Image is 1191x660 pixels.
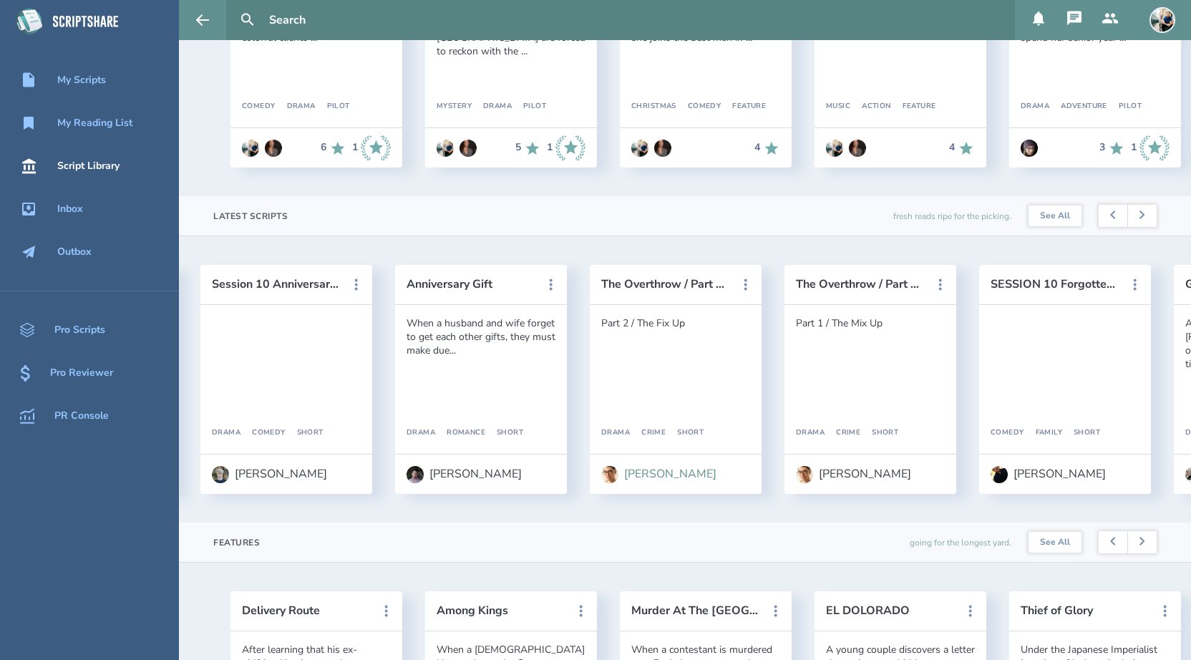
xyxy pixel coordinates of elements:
[212,459,327,490] a: [PERSON_NAME]
[601,316,750,330] div: Part 2 / The Fix Up
[860,429,898,437] div: Short
[796,278,925,291] button: The Overthrow / Part 1 / The Mix Up
[1013,467,1106,480] div: [PERSON_NAME]
[1099,135,1125,161] div: 3 Recommends
[435,429,485,437] div: Romance
[666,429,704,437] div: Short
[547,142,553,153] div: 1
[754,140,780,157] div: 4 Recommends
[949,142,955,153] div: 4
[512,102,546,111] div: Pilot
[321,135,346,161] div: 6 Recommends
[1149,7,1175,33] img: user_1673573717-crop.jpg
[1062,429,1100,437] div: Short
[472,102,512,111] div: Drama
[352,142,358,153] div: 1
[1021,102,1049,111] div: Drama
[485,429,523,437] div: Short
[910,523,1011,562] div: going for the longest yard.
[796,429,825,437] div: Drama
[721,102,766,111] div: Feature
[57,117,132,129] div: My Reading List
[624,467,716,480] div: [PERSON_NAME]
[1029,532,1081,553] a: See All
[242,102,276,111] div: Comedy
[437,102,472,111] div: Mystery
[1024,429,1063,437] div: Family
[796,459,911,490] a: [PERSON_NAME]
[429,467,522,480] div: [PERSON_NAME]
[630,429,666,437] div: Crime
[826,102,850,111] div: Music
[407,459,522,490] a: [PERSON_NAME]
[242,604,371,617] button: Delivery Route
[631,604,760,617] button: Murder At The [GEOGRAPHIC_DATA]
[212,429,240,437] div: Drama
[57,160,120,172] div: Script Library
[601,278,730,291] button: The Overthrow / Part 2 / The Fix Up
[1049,102,1107,111] div: Adventure
[286,429,324,437] div: Short
[437,604,565,617] button: Among Kings
[826,604,955,617] button: EL DOLORADO
[240,429,286,437] div: Comedy
[601,466,618,483] img: user_1750497667-crop.jpg
[242,140,259,157] img: user_1673573717-crop.jpg
[819,467,911,480] div: [PERSON_NAME]
[57,203,83,215] div: Inbox
[57,74,106,86] div: My Scripts
[276,102,316,111] div: Drama
[1021,140,1038,157] img: user_1597253789-crop.jpg
[265,140,282,157] img: user_1604966854-crop.jpg
[57,246,92,258] div: Outbox
[891,102,936,111] div: Feature
[949,140,975,157] div: 4 Recommends
[547,135,585,161] div: 1 Industry Recommends
[825,429,860,437] div: Crime
[1099,142,1105,153] div: 3
[407,316,555,357] div: When a husband and wife forget to get each other gifts, they must make due...
[893,196,1011,236] div: fresh reads ripe for the picking.
[1131,135,1170,161] div: 1 Industry Recommends
[407,429,435,437] div: Drama
[991,466,1008,483] img: user_1750930607-crop.jpg
[676,102,721,111] div: Comedy
[1029,205,1081,227] a: See All
[991,459,1106,490] a: [PERSON_NAME]
[601,459,716,490] a: [PERSON_NAME]
[407,466,424,483] img: user_1750572385-crop.jpg
[54,324,105,336] div: Pro Scripts
[654,140,671,157] img: user_1604966854-crop.jpg
[460,140,477,157] img: user_1604966854-crop.jpg
[1131,142,1137,153] div: 1
[515,142,521,153] div: 5
[601,429,630,437] div: Drama
[826,140,843,157] img: user_1673573717-crop.jpg
[213,537,260,548] div: Features
[991,429,1024,437] div: Comedy
[212,466,229,483] img: user_1750519899-crop.jpg
[1107,102,1142,111] div: Pilot
[515,135,541,161] div: 5 Recommends
[631,102,676,111] div: Christmas
[316,102,350,111] div: Pilot
[235,467,327,480] div: [PERSON_NAME]
[54,410,109,422] div: PR Console
[212,278,341,291] button: Session 10 Anniversary Gift Scene
[407,278,535,291] button: Anniversary Gift
[754,142,760,153] div: 4
[631,140,648,157] img: user_1673573717-crop.jpg
[50,367,113,379] div: Pro Reviewer
[1021,604,1149,617] button: Thief of Glory
[1021,132,1038,164] a: Go to Zaelyna (Zae) Beck's profile
[796,316,945,330] div: Part 1 / The Mix Up
[321,142,326,153] div: 6
[850,102,891,111] div: Action
[213,210,288,222] div: Latest Scripts
[352,135,391,161] div: 1 Industry Recommends
[849,140,866,157] img: user_1604966854-crop.jpg
[437,140,454,157] img: user_1673573717-crop.jpg
[991,278,1119,291] button: SESSION 10 Forgotten Gift
[796,466,813,483] img: user_1750497667-crop.jpg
